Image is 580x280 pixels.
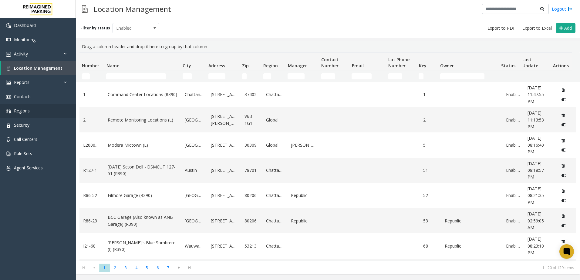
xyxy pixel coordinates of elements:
a: Command Center Locations (R390) [108,91,177,98]
input: Address Filter [208,73,225,79]
img: 'icon' [6,95,11,99]
button: Disable [558,195,570,205]
span: [DATE] 08:23:10 PM [528,236,544,255]
td: Key Filter [416,71,437,82]
th: Actions [551,53,572,71]
a: 80206 [244,218,259,224]
span: [DATE] 08:18:57 PM [528,161,544,180]
input: Number Filter [82,73,90,79]
a: Austin [185,167,204,174]
a: Enabled [506,142,520,148]
span: Page 6 [152,264,163,272]
span: [DATE] 02:59:05 AM [528,211,544,230]
span: City [183,63,191,68]
button: Disable [558,120,570,130]
td: Last Update Filter [520,71,550,82]
a: [PERSON_NAME] [291,142,318,148]
a: Global [266,142,283,148]
a: [DATE] Seton Dell - DSMCUT 127-51 (R390) [108,164,177,177]
a: Chattanooga [266,167,283,174]
span: Dashboard [14,22,36,28]
a: [STREET_ADDRESS] [211,243,238,249]
button: Add [556,23,575,33]
span: Name [106,63,119,68]
a: Remote Monitoring Locations (L) [108,117,177,123]
img: 'icon' [6,23,11,28]
a: [GEOGRAPHIC_DATA] [185,218,204,224]
a: Chattanooga [266,192,283,199]
img: 'icon' [6,109,11,114]
a: R86-52 [83,192,100,199]
a: Enabled [506,218,520,224]
span: Contact Number [321,57,339,68]
a: Modera Midtown (L) [108,142,177,148]
a: R86-23 [83,218,100,224]
span: Lot Phone Number [388,57,410,68]
a: 5 [423,142,437,148]
a: Filmore Garage (R390) [108,192,177,199]
span: Location Management [14,65,62,71]
a: [DATE] 08:23:10 PM [528,236,551,256]
a: Republic [291,218,318,224]
button: Export to PDF [485,24,518,32]
a: 2 [83,117,100,123]
span: Agent Services [14,165,43,171]
td: Name Filter [104,71,180,82]
a: 52 [423,192,437,199]
kendo-pager-info: 1 - 20 of 129 items [198,265,574,270]
a: [STREET_ADDRESS] [211,218,238,224]
td: Manager Filter [285,71,319,82]
a: Republic [445,218,499,224]
th: Status [499,53,520,71]
a: Enabled [506,192,520,199]
td: Zip Filter [240,71,261,82]
button: Disable [558,145,570,155]
a: [STREET_ADDRESS] [211,167,238,174]
span: Rule Sets [14,151,32,156]
img: 'icon' [6,80,11,85]
span: Call Centers [14,136,37,142]
span: Page 3 [120,264,131,272]
label: Filter by status [80,25,110,31]
a: Chattanooga [185,91,204,98]
input: Manager Filter [288,73,305,79]
span: Regions [14,108,30,114]
span: [DATE] 11:47:55 PM [528,85,544,104]
button: Disable [558,95,570,105]
img: 'icon' [6,52,11,57]
a: 51 [423,167,437,174]
a: Global [266,117,283,123]
button: Disable [558,170,570,180]
a: Enabled [506,117,520,123]
span: Number [82,63,99,68]
span: Add [564,25,572,31]
input: Key Filter [419,73,423,79]
a: [DATE] 11:47:55 PM [528,85,551,105]
span: Email [352,63,364,68]
a: Location Management [1,61,76,75]
a: Wauwatosa [185,243,204,249]
span: Page 4 [131,264,142,272]
button: Delete [558,186,568,196]
button: Export to Excel [520,24,554,32]
a: [DATE] 02:59:05 AM [528,211,551,231]
a: 1 [423,91,437,98]
a: 30309 [244,142,259,148]
img: logout [568,6,572,12]
a: [DATE] 08:18:57 PM [528,160,551,181]
span: Owner [440,63,454,68]
input: Lot Phone Number Filter [388,73,402,79]
img: pageIcon [82,2,88,16]
span: Go to the next page [175,265,183,270]
a: V6B 1G1 [244,113,259,127]
h3: Location Management [91,2,174,16]
a: [DATE] 11:13:53 PM [528,110,551,130]
span: Page 2 [110,264,120,272]
img: 'icon' [6,38,11,42]
a: [GEOGRAPHIC_DATA] [185,142,204,148]
span: Address [208,63,225,68]
span: [DATE] 08:16:40 PM [528,135,544,155]
a: 53213 [244,243,259,249]
span: Export to Excel [522,25,552,31]
span: [DATE] 08:21:35 PM [528,186,544,205]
